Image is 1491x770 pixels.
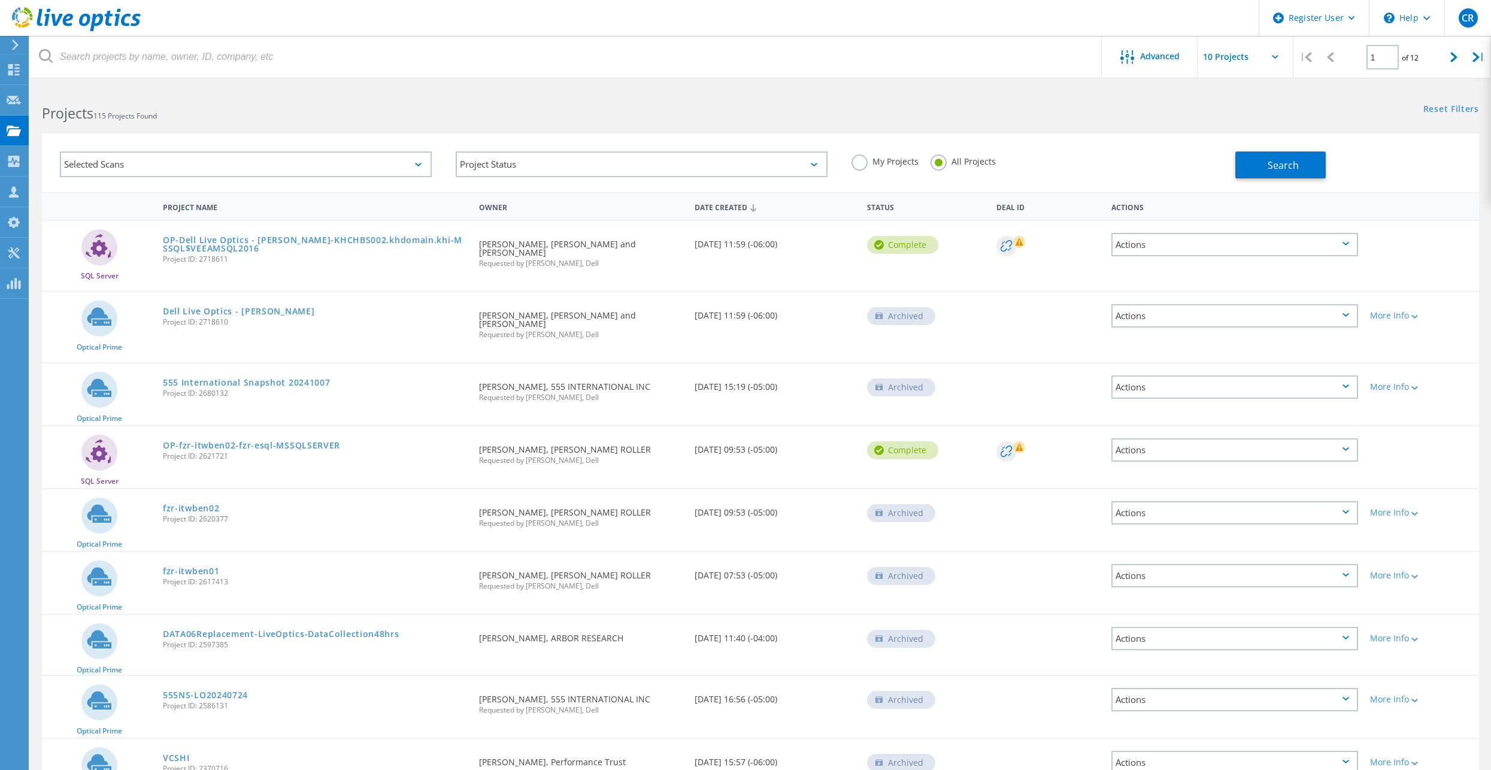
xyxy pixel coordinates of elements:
[163,702,467,710] span: Project ID: 2586131
[689,676,861,716] div: [DATE] 16:56 (-05:00)
[689,615,861,654] div: [DATE] 11:40 (-04:00)
[12,25,141,34] a: Live Optics Dashboard
[77,415,122,422] span: Optical Prime
[473,292,689,350] div: [PERSON_NAME], [PERSON_NAME] and [PERSON_NAME]
[473,676,689,726] div: [PERSON_NAME], 555 INTERNATIONAL INC
[689,489,861,529] div: [DATE] 09:53 (-05:00)
[1370,508,1473,517] div: More Info
[93,111,157,121] span: 115 Projects Found
[1111,564,1358,587] div: Actions
[1466,36,1491,78] div: |
[990,195,1105,217] div: Deal Id
[1370,571,1473,580] div: More Info
[479,331,683,338] span: Requested by [PERSON_NAME], Dell
[689,221,861,260] div: [DATE] 11:59 (-06:00)
[163,453,467,460] span: Project ID: 2621721
[1111,375,1358,399] div: Actions
[42,104,93,123] b: Projects
[473,195,689,217] div: Owner
[689,552,861,592] div: [DATE] 07:53 (-05:00)
[1402,53,1419,63] span: of 12
[1462,13,1474,23] span: CR
[1370,383,1473,391] div: More Info
[867,378,935,396] div: Archived
[473,426,689,476] div: [PERSON_NAME], [PERSON_NAME] ROLLER
[163,630,399,638] a: DATA06Replacement-LiveOptics-DataCollection48hrs
[1111,688,1358,711] div: Actions
[861,195,990,217] div: Status
[931,154,996,166] label: All Projects
[163,567,219,575] a: fzr-itwben01
[479,260,683,267] span: Requested by [PERSON_NAME], Dell
[1423,105,1479,115] a: Reset Filters
[163,516,467,523] span: Project ID: 2620377
[867,441,938,459] div: Complete
[473,221,689,279] div: [PERSON_NAME], [PERSON_NAME] and [PERSON_NAME]
[1293,36,1318,78] div: |
[157,195,473,217] div: Project Name
[867,630,935,648] div: Archived
[1235,151,1326,178] button: Search
[163,390,467,397] span: Project ID: 2680132
[163,319,467,326] span: Project ID: 2718610
[867,236,938,254] div: Complete
[81,478,119,485] span: SQL Server
[163,441,340,450] a: OP-fzr-itwben02-fzr-esql-MSSQLSERVER
[163,754,190,762] a: VCSHI
[1105,195,1364,217] div: Actions
[851,154,919,166] label: My Projects
[689,195,861,218] div: Date Created
[1268,159,1299,172] span: Search
[867,504,935,522] div: Archived
[163,504,219,513] a: fzr-itwben02
[867,307,935,325] div: Archived
[77,727,122,735] span: Optical Prime
[1370,311,1473,320] div: More Info
[81,272,119,280] span: SQL Server
[1370,695,1473,704] div: More Info
[163,691,248,699] a: 555NS-LO20240724
[1111,501,1358,525] div: Actions
[867,567,935,585] div: Archived
[689,426,861,466] div: [DATE] 09:53 (-05:00)
[30,36,1102,78] input: Search projects by name, owner, ID, company, etc
[77,344,122,351] span: Optical Prime
[1370,634,1473,642] div: More Info
[1111,233,1358,256] div: Actions
[473,552,689,602] div: [PERSON_NAME], [PERSON_NAME] ROLLER
[456,151,828,177] div: Project Status
[689,292,861,332] div: [DATE] 11:59 (-06:00)
[479,707,683,714] span: Requested by [PERSON_NAME], Dell
[1140,52,1180,60] span: Advanced
[1111,438,1358,462] div: Actions
[1370,758,1473,766] div: More Info
[77,666,122,674] span: Optical Prime
[479,520,683,527] span: Requested by [PERSON_NAME], Dell
[867,691,935,709] div: Archived
[77,604,122,611] span: Optical Prime
[479,394,683,401] span: Requested by [PERSON_NAME], Dell
[163,236,467,253] a: OP-Dell Live Optics - [PERSON_NAME]-KHCHBS002.khdomain.khi-MSSQL$VEEAMSQL2016
[1111,627,1358,650] div: Actions
[60,151,432,177] div: Selected Scans
[163,307,314,316] a: Dell Live Optics - [PERSON_NAME]
[479,583,683,590] span: Requested by [PERSON_NAME], Dell
[473,615,689,654] div: [PERSON_NAME], ARBOR RESEARCH
[473,489,689,539] div: [PERSON_NAME], [PERSON_NAME] ROLLER
[163,578,467,586] span: Project ID: 2617413
[163,378,331,387] a: 555 International Snapshot 20241007
[1384,13,1395,23] svg: \n
[163,256,467,263] span: Project ID: 2718611
[689,363,861,403] div: [DATE] 15:19 (-05:00)
[77,541,122,548] span: Optical Prime
[479,457,683,464] span: Requested by [PERSON_NAME], Dell
[163,641,467,648] span: Project ID: 2597385
[1111,304,1358,328] div: Actions
[473,363,689,413] div: [PERSON_NAME], 555 INTERNATIONAL INC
